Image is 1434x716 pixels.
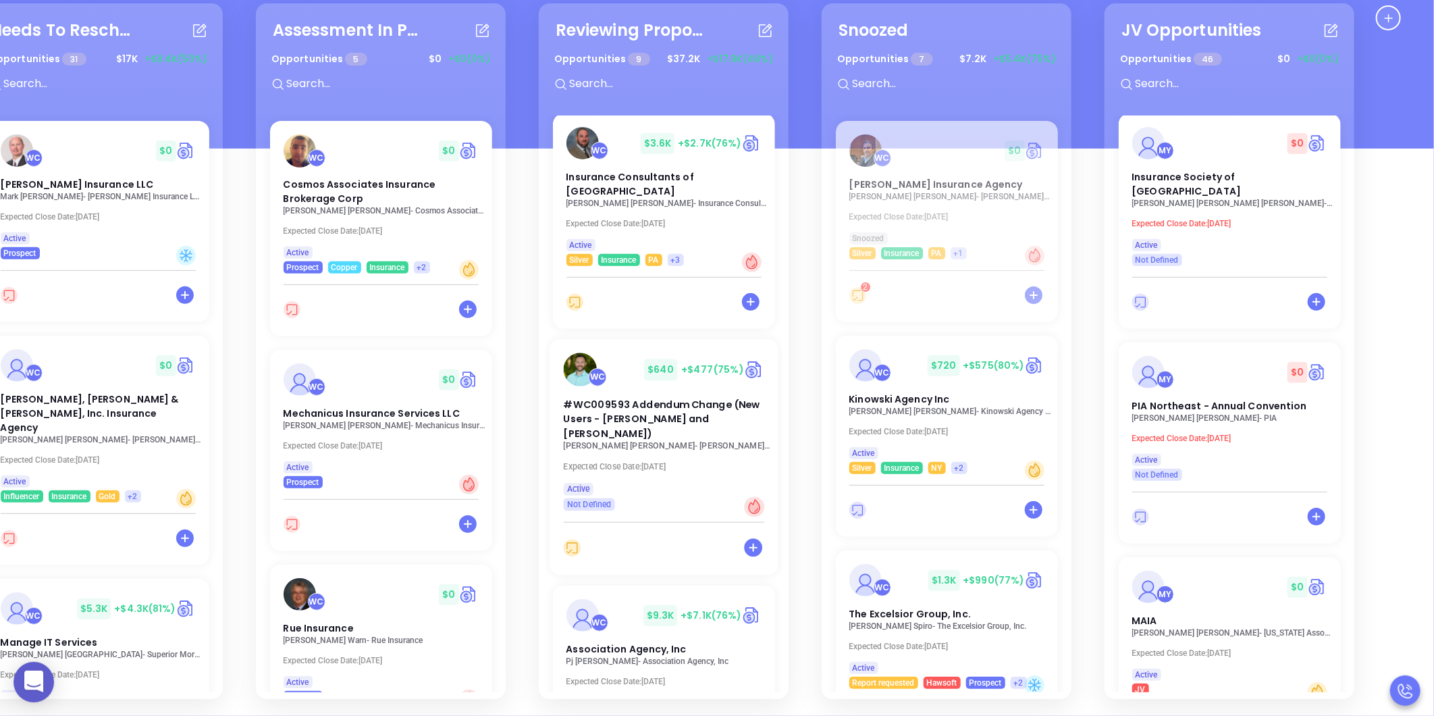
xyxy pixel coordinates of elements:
p: Opportunities [837,47,933,72]
span: Prospect [287,690,319,705]
div: Walter Contreras [308,149,325,167]
div: Hot [1025,246,1044,265]
span: Active [4,689,26,704]
a: Quote [176,598,196,619]
span: $ 0 [439,584,458,605]
img: Quote [176,140,196,161]
p: David Spiro - The Excelsior Group, Inc. [849,621,1052,631]
a: profileWalter Contreras$0Circle dollar[PERSON_NAME] Insurance Agency[PERSON_NAME] [PERSON_NAME]- ... [836,121,1058,259]
span: Active [853,661,875,675]
section: Assessment In Progress [256,3,506,699]
p: Expected Close Date: [DATE] [566,677,769,686]
p: Opportunities [1120,47,1222,72]
span: Reilly Insurance LLC [1,178,154,191]
p: Expected Close Date: [DATE] [1,212,203,222]
span: +2 [955,461,964,476]
p: Mark Reilly - Reilly Insurance LLC [1,192,203,201]
span: Mechanicus Insurance Services LLC [284,407,460,420]
span: +1 [954,246,963,261]
div: Hot [744,497,764,517]
img: Quote [744,359,764,380]
span: Insurance [884,246,920,261]
div: Walter Contreras [591,614,608,632]
img: Mechanicus Insurance Services LLC [284,363,316,396]
span: Not Defined [1136,253,1179,267]
span: PIA Northeast - Annual Convention [1132,399,1307,413]
span: $ 0 [439,140,458,161]
p: Katheen Murphy - Massachusetts Association of Insurance Agents (MAIA) [1132,628,1335,638]
span: MAIA [1132,614,1157,628]
p: Expected Close Date: [DATE] [1132,219,1335,228]
img: Quote [1025,355,1044,376]
a: profileWalter Contreras$0Circle dollarMechanicus Insurance Services LLC[PERSON_NAME] [PERSON_NAME... [270,350,492,488]
p: David Schonbrun - Mechanicus Insurance Services LLC [284,421,486,430]
input: Search... [285,75,487,93]
section: Reviewing Proposal [539,3,789,699]
p: Expected Close Date: [DATE] [849,642,1052,651]
span: Association Agency, Inc [566,642,687,656]
span: $ 0 [1287,133,1307,154]
p: Kimberly Zielinski - PIA [1132,413,1335,423]
span: $ 17K [113,49,141,70]
span: Hawsoft [927,675,957,690]
span: $ 1.3K [928,570,960,591]
span: +2 [1014,675,1024,690]
span: PA [649,253,659,267]
span: Prospect [287,260,319,275]
div: Megan Youmans [1157,142,1174,159]
span: +$0 (0%) [1297,52,1339,66]
div: Assessment In Progress [273,18,421,43]
p: Expected Close Date: [DATE] [1,455,203,465]
span: Meagher Insurance Agency [849,178,1023,191]
img: Quote [1308,577,1327,597]
span: The Excelsior Group, Inc. [849,607,972,621]
div: Cold [1025,675,1044,695]
img: Insurance Society of Philadelphia [1132,127,1165,159]
span: $ 0 [425,49,445,70]
span: Active [1136,667,1158,682]
span: Active [1136,453,1158,467]
p: John Warn - Rue Insurance [284,636,486,645]
div: Hot [742,253,762,272]
p: Pj Giannini - Association Agency, Inc [566,657,769,666]
span: $ 720 [928,355,959,376]
span: +$2.7K (76%) [678,136,741,150]
img: Kinowski Agency Inc [849,349,882,382]
p: Expected Close Date: [DATE] [1,670,203,680]
span: +3 [671,253,681,267]
span: $ 5.3K [77,598,111,619]
span: $ 0 [156,140,176,161]
div: Reviewing Proposal [556,18,704,43]
a: Quote [176,355,196,376]
p: Expected Close Date: [DATE] [566,219,769,228]
span: $ 37.2K [664,49,703,70]
span: Kinowski Agency Inc [849,392,950,406]
div: Walter Contreras [591,142,608,159]
p: Ann Marie Snyder - Insurance Society of Philadelphia [1132,199,1335,208]
span: 7 [911,53,932,66]
img: Quote [1308,362,1327,382]
span: 31 [62,53,86,66]
a: profileMegan Youmans$0Circle dollarMAIA[PERSON_NAME] [PERSON_NAME]- [US_STATE] Association of Ins... [1119,557,1341,696]
span: Active [4,474,26,489]
a: Quote [459,140,479,161]
span: Insurance [602,253,637,267]
span: 46 [1194,53,1221,66]
span: Active [287,245,309,260]
img: Manage IT Services [1,592,33,625]
span: $ 7.2K [956,49,990,70]
div: Warm [176,489,196,509]
img: Association Agency, Inc [566,599,599,632]
p: Expected Close Date: [DATE] [284,441,486,451]
span: Not Defined [1136,467,1179,482]
a: profileWalter Contreras$0Circle dollarRue Insurance[PERSON_NAME] Warn- Rue InsuranceExpected Clos... [270,565,492,703]
span: Not Defined [566,497,611,513]
img: MAIA [1132,571,1165,603]
span: Gold [99,489,116,504]
span: Active [4,231,26,246]
span: Cosmos Associates Insurance Brokerage Corp [284,178,436,205]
